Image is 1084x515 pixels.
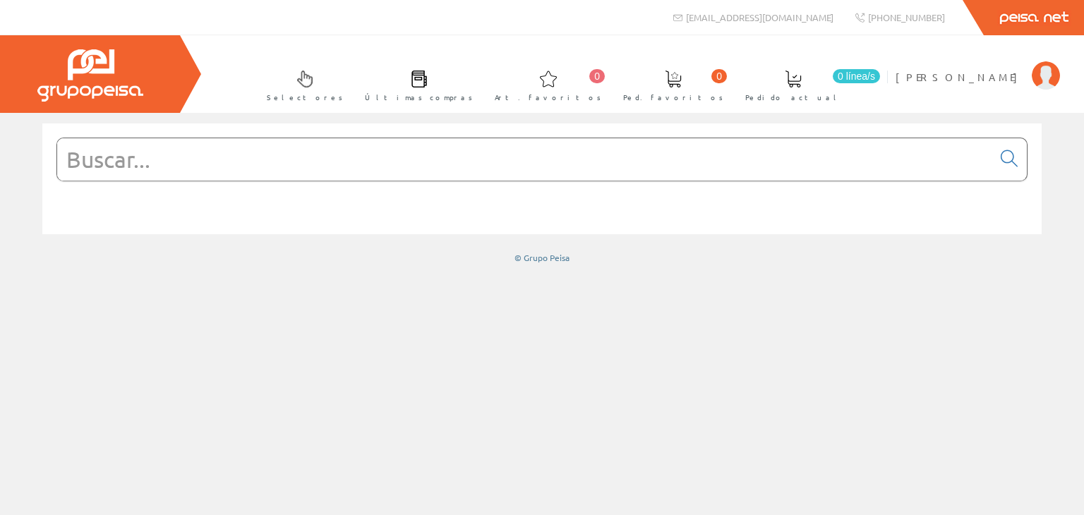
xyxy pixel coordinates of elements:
[745,90,841,104] span: Pedido actual
[868,11,945,23] span: [PHONE_NUMBER]
[896,70,1025,84] span: [PERSON_NAME]
[896,59,1060,72] a: [PERSON_NAME]
[711,69,727,83] span: 0
[365,90,473,104] span: Últimas compras
[833,69,880,83] span: 0 línea/s
[589,69,605,83] span: 0
[37,49,143,102] img: Grupo Peisa
[42,252,1042,264] div: © Grupo Peisa
[495,90,601,104] span: Art. favoritos
[253,59,350,110] a: Selectores
[267,90,343,104] span: Selectores
[351,59,480,110] a: Últimas compras
[57,138,992,181] input: Buscar...
[686,11,833,23] span: [EMAIL_ADDRESS][DOMAIN_NAME]
[623,90,723,104] span: Ped. favoritos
